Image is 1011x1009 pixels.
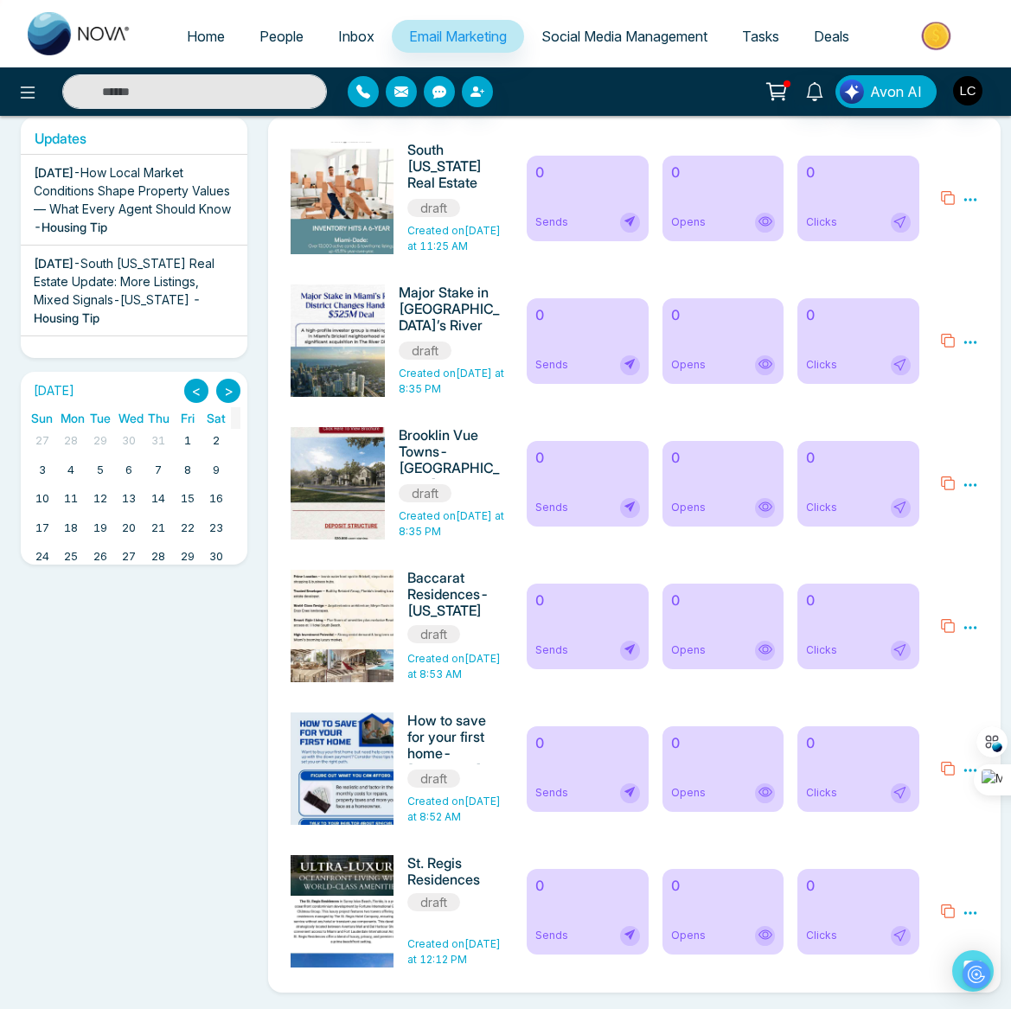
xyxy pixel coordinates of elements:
[230,284,472,681] img: novacrm
[86,487,115,516] td: August 12, 2025
[181,458,195,482] a: August 8, 2025
[32,429,53,453] a: July 27, 2025
[835,75,937,108] button: Avon AI
[202,545,231,574] td: August 30, 2025
[115,407,147,429] a: Wednesday
[259,28,304,45] span: People
[407,570,506,620] h6: Baccarat Residences-[US_STATE]
[725,20,797,53] a: Tasks
[115,458,144,488] td: August 6, 2025
[535,500,568,515] span: Sends
[671,878,776,894] h6: 0
[870,81,922,102] span: Avon AI
[151,458,165,482] a: August 7, 2025
[206,516,227,540] a: August 23, 2025
[181,429,195,453] a: August 1, 2025
[840,80,864,104] img: Lead Flow
[407,712,506,764] h6: How to save for your first home-[US_STATE]
[392,20,524,53] a: Email Marketing
[118,429,139,453] a: July 30, 2025
[173,516,202,546] td: August 22, 2025
[671,214,706,230] span: Opens
[202,487,231,516] td: August 16, 2025
[173,487,202,516] td: August 15, 2025
[206,487,227,511] a: August 16, 2025
[407,652,501,680] span: Created on [DATE] at 8:53 AM
[524,20,725,53] a: Social Media Management
[535,307,640,323] h6: 0
[86,516,115,546] td: August 19, 2025
[148,429,169,453] a: July 31, 2025
[806,735,911,751] h6: 0
[86,458,115,488] td: August 5, 2025
[122,458,136,482] a: August 6, 2025
[28,407,56,429] a: Sunday
[399,367,504,395] span: Created on [DATE] at 8:35 PM
[57,458,86,488] td: August 4, 2025
[28,12,131,55] img: Nova CRM Logo
[144,429,173,458] td: July 31, 2025
[806,500,837,515] span: Clicks
[535,735,640,751] h6: 0
[806,642,837,658] span: Clicks
[90,545,111,569] a: August 26, 2025
[806,164,911,181] h6: 0
[34,254,234,327] div: -
[535,878,640,894] h6: 0
[806,214,837,230] span: Clicks
[61,429,81,453] a: July 28, 2025
[671,735,776,751] h6: 0
[28,545,57,574] td: August 24, 2025
[93,458,107,482] a: August 5, 2025
[28,458,57,488] td: August 3, 2025
[144,487,173,516] td: August 14, 2025
[535,164,640,181] h6: 0
[57,487,86,516] td: August 11, 2025
[797,20,867,53] a: Deals
[814,28,849,45] span: Deals
[57,429,86,458] td: July 28, 2025
[407,199,460,217] span: draft
[407,795,501,823] span: Created on [DATE] at 8:52 AM
[118,516,139,540] a: August 20, 2025
[118,545,139,569] a: August 27, 2025
[399,284,506,336] h6: Major Stake in [GEOGRAPHIC_DATA]’s River District Changes Hands in $525M Deal-[US_STATE]
[173,429,202,458] td: August 1, 2025
[115,487,144,516] td: August 13, 2025
[671,928,706,943] span: Opens
[399,509,504,538] span: Created on [DATE] at 8:35 PM
[32,487,53,511] a: August 10, 2025
[173,458,202,488] td: August 8, 2025
[184,379,208,403] button: <
[671,357,706,373] span: Opens
[953,76,982,105] img: User Avatar
[671,500,706,515] span: Opens
[34,256,74,271] span: [DATE]
[115,545,144,574] td: August 27, 2025
[61,516,81,540] a: August 18, 2025
[806,928,837,943] span: Clicks
[209,458,223,482] a: August 9, 2025
[952,950,994,992] div: Open Intercom Messenger
[399,342,451,360] span: draft
[407,625,460,643] span: draft
[34,163,234,236] div: -
[535,450,640,466] h6: 0
[177,487,198,511] a: August 15, 2025
[90,429,111,453] a: July 29, 2025
[28,429,57,458] td: July 27, 2025
[90,487,111,511] a: August 12, 2025
[202,429,231,458] td: August 2, 2025
[61,487,81,511] a: August 11, 2025
[34,165,74,180] span: [DATE]
[671,164,776,181] h6: 0
[34,165,231,216] span: How Local Market Conditions Shape Property Values — What Every Agent Should Know
[177,407,198,429] a: Friday
[535,214,568,230] span: Sends
[242,20,321,53] a: People
[806,592,911,609] h6: 0
[202,458,231,488] td: August 9, 2025
[671,592,776,609] h6: 0
[535,928,568,943] span: Sends
[148,516,169,540] a: August 21, 2025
